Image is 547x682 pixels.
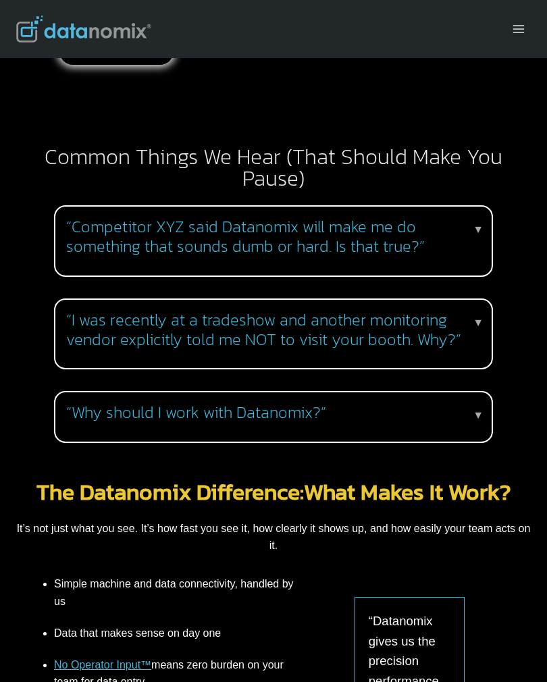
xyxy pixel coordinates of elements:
p: ▼ [473,314,484,332]
h2: What Makes It Work? [16,481,531,504]
a: The Datanomix Difference: [36,475,304,508]
p: ▼ [473,221,484,238]
h3: “Competitor XYZ said Datanomix will make me do something that sounds dumb or hard. Is that true?” [66,217,475,257]
li: Data that makes sense on day one [54,617,295,649]
button: Open menu [506,18,531,39]
p: ▼ [473,406,484,424]
img: Datanomix [16,16,151,43]
a: No Operator Input™ [54,659,151,671]
h3: “Why should I work with Datanomix?” [66,403,475,423]
h3: “I was recently at a tradeshow and another monitoring vendor explicitly told me NOT to visit your... [66,311,475,350]
li: Simple machine and data connectivity, handled by us [54,575,295,617]
p: It’s not just what you see. It’s how fast you see it, how clearly it shows up, and how easily you... [16,515,531,559]
h2: Common Things We Hear (That Should Make You Pause) [16,146,531,189]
